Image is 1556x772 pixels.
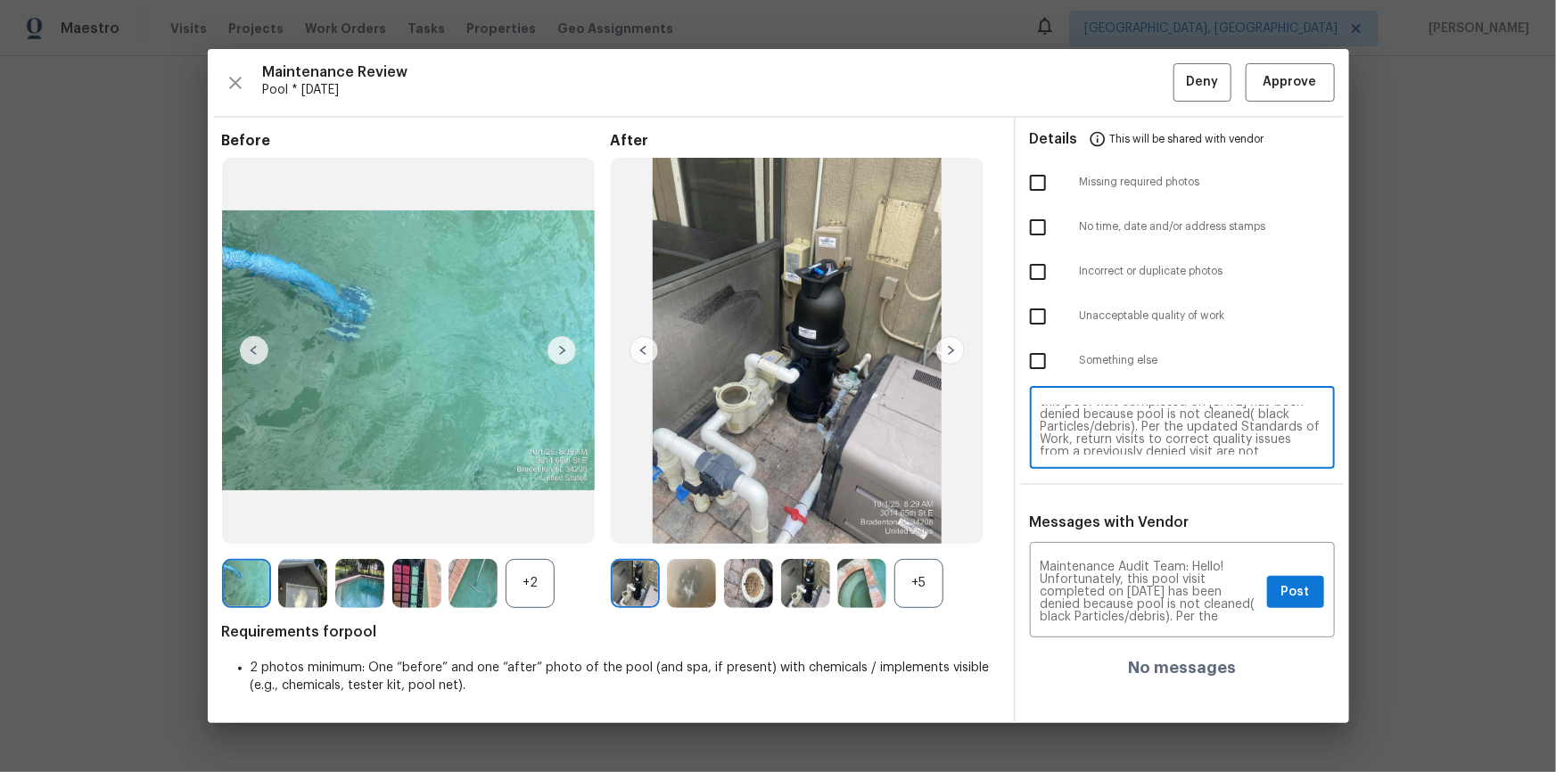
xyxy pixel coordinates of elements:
div: +5 [894,559,943,608]
span: Maintenance Review [263,63,1173,81]
img: left-chevron-button-url [630,336,658,365]
span: Deny [1186,71,1218,94]
div: No time, date and/or address stamps [1016,205,1349,250]
span: Pool * [DATE] [263,81,1173,99]
button: Post [1267,576,1324,609]
textarea: Maintenance Audit Team: Hello! Unfortunately, this pool visit completed on [DATE] has been denied... [1041,561,1260,623]
span: Something else [1080,353,1335,368]
textarea: Maintenance Audit Team: Hello! Unfortunately, this pool visit completed on [DATE] has been denied... [1041,405,1324,455]
span: Post [1281,581,1310,604]
span: Unacceptable quality of work [1080,308,1335,324]
span: This will be shared with vendor [1110,118,1264,160]
button: Approve [1246,63,1335,102]
h4: No messages [1128,659,1236,677]
img: right-chevron-button-url [936,336,965,365]
span: Incorrect or duplicate photos [1080,264,1335,279]
span: No time, date and/or address stamps [1080,219,1335,234]
span: Before [222,132,611,150]
span: Messages with Vendor [1030,515,1190,530]
img: right-chevron-button-url [547,336,576,365]
div: Unacceptable quality of work [1016,294,1349,339]
div: Incorrect or duplicate photos [1016,250,1349,294]
button: Deny [1173,63,1231,102]
div: Missing required photos [1016,160,1349,205]
span: Details [1030,118,1078,160]
span: Approve [1264,71,1317,94]
div: +2 [506,559,555,608]
div: Something else [1016,339,1349,383]
span: Missing required photos [1080,175,1335,190]
img: left-chevron-button-url [240,336,268,365]
span: After [611,132,1000,150]
span: Requirements for pool [222,623,1000,641]
li: 2 photos minimum: One “before” and one “after” photo of the pool (and spa, if present) with chemi... [251,659,1000,694]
